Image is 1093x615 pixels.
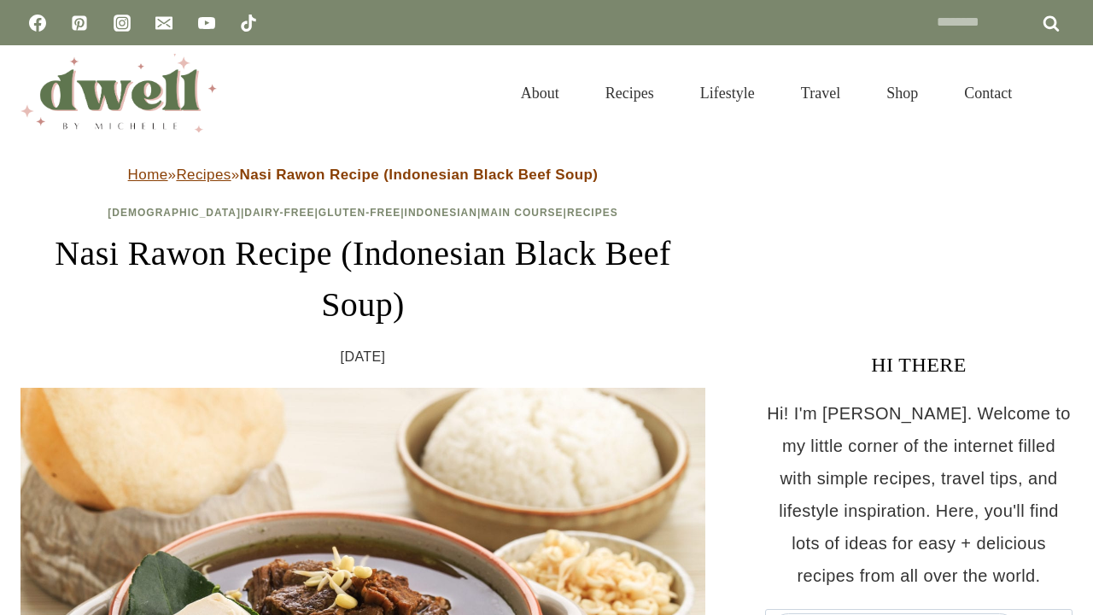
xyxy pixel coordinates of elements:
[778,63,863,123] a: Travel
[765,349,1073,380] h3: HI THERE
[176,167,231,183] a: Recipes
[405,207,477,219] a: Indonesian
[105,6,139,40] a: Instagram
[20,6,55,40] a: Facebook
[341,344,386,370] time: [DATE]
[677,63,778,123] a: Lifestyle
[863,63,941,123] a: Shop
[319,207,400,219] a: Gluten-Free
[128,167,599,183] span: » »
[567,207,618,219] a: Recipes
[108,207,617,219] span: | | | | |
[231,6,266,40] a: TikTok
[941,63,1035,123] a: Contact
[498,63,1035,123] nav: Primary Navigation
[1043,79,1073,108] button: View Search Form
[498,63,582,123] a: About
[128,167,168,183] a: Home
[244,207,314,219] a: Dairy-Free
[582,63,677,123] a: Recipes
[190,6,224,40] a: YouTube
[20,54,217,132] img: DWELL by michelle
[481,207,563,219] a: Main Course
[147,6,181,40] a: Email
[240,167,599,183] strong: Nasi Rawon Recipe (Indonesian Black Beef Soup)
[62,6,96,40] a: Pinterest
[765,397,1073,592] p: Hi! I'm [PERSON_NAME]. Welcome to my little corner of the internet filled with simple recipes, tr...
[108,207,241,219] a: [DEMOGRAPHIC_DATA]
[20,228,705,331] h1: Nasi Rawon Recipe (Indonesian Black Beef Soup)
